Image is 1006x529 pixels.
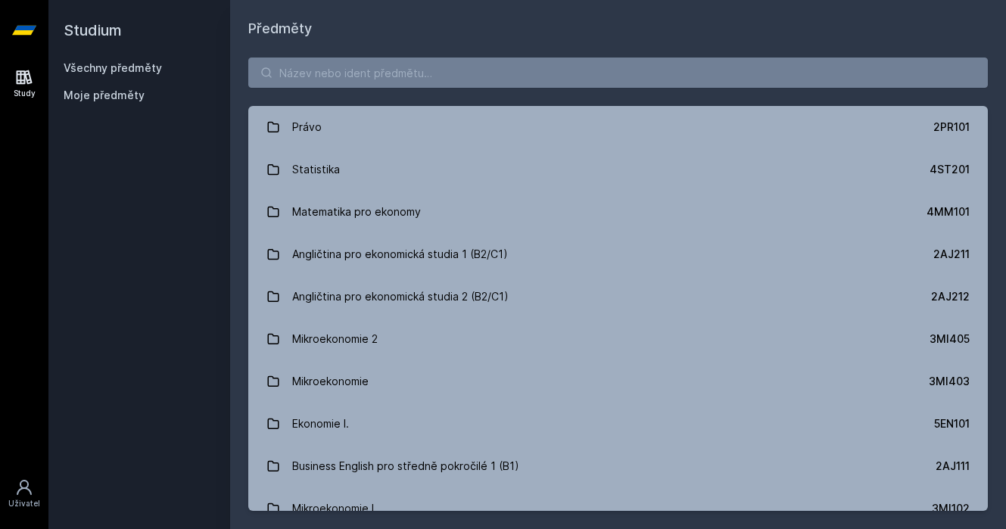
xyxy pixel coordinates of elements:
[292,197,421,227] div: Matematika pro ekonomy
[64,88,145,103] span: Moje předměty
[14,88,36,99] div: Study
[934,416,970,431] div: 5EN101
[292,154,340,185] div: Statistika
[927,204,970,219] div: 4MM101
[932,501,970,516] div: 3MI102
[931,289,970,304] div: 2AJ212
[3,61,45,107] a: Study
[930,162,970,177] div: 4ST201
[292,282,509,312] div: Angličtina pro ekonomická studia 2 (B2/C1)
[292,112,322,142] div: Právo
[248,360,988,403] a: Mikroekonomie 3MI403
[933,247,970,262] div: 2AJ211
[248,148,988,191] a: Statistika 4ST201
[248,191,988,233] a: Matematika pro ekonomy 4MM101
[248,275,988,318] a: Angličtina pro ekonomická studia 2 (B2/C1) 2AJ212
[292,451,519,481] div: Business English pro středně pokročilé 1 (B1)
[292,493,374,524] div: Mikroekonomie I
[936,459,970,474] div: 2AJ111
[248,403,988,445] a: Ekonomie I. 5EN101
[64,61,162,74] a: Všechny předměty
[292,239,508,269] div: Angličtina pro ekonomická studia 1 (B2/C1)
[248,445,988,487] a: Business English pro středně pokročilé 1 (B1) 2AJ111
[930,331,970,347] div: 3MI405
[929,374,970,389] div: 3MI403
[933,120,970,135] div: 2PR101
[248,106,988,148] a: Právo 2PR101
[292,409,349,439] div: Ekonomie I.
[248,318,988,360] a: Mikroekonomie 2 3MI405
[292,366,369,397] div: Mikroekonomie
[292,324,378,354] div: Mikroekonomie 2
[3,471,45,517] a: Uživatel
[248,18,988,39] h1: Předměty
[248,233,988,275] a: Angličtina pro ekonomická studia 1 (B2/C1) 2AJ211
[248,58,988,88] input: Název nebo ident předmětu…
[8,498,40,509] div: Uživatel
